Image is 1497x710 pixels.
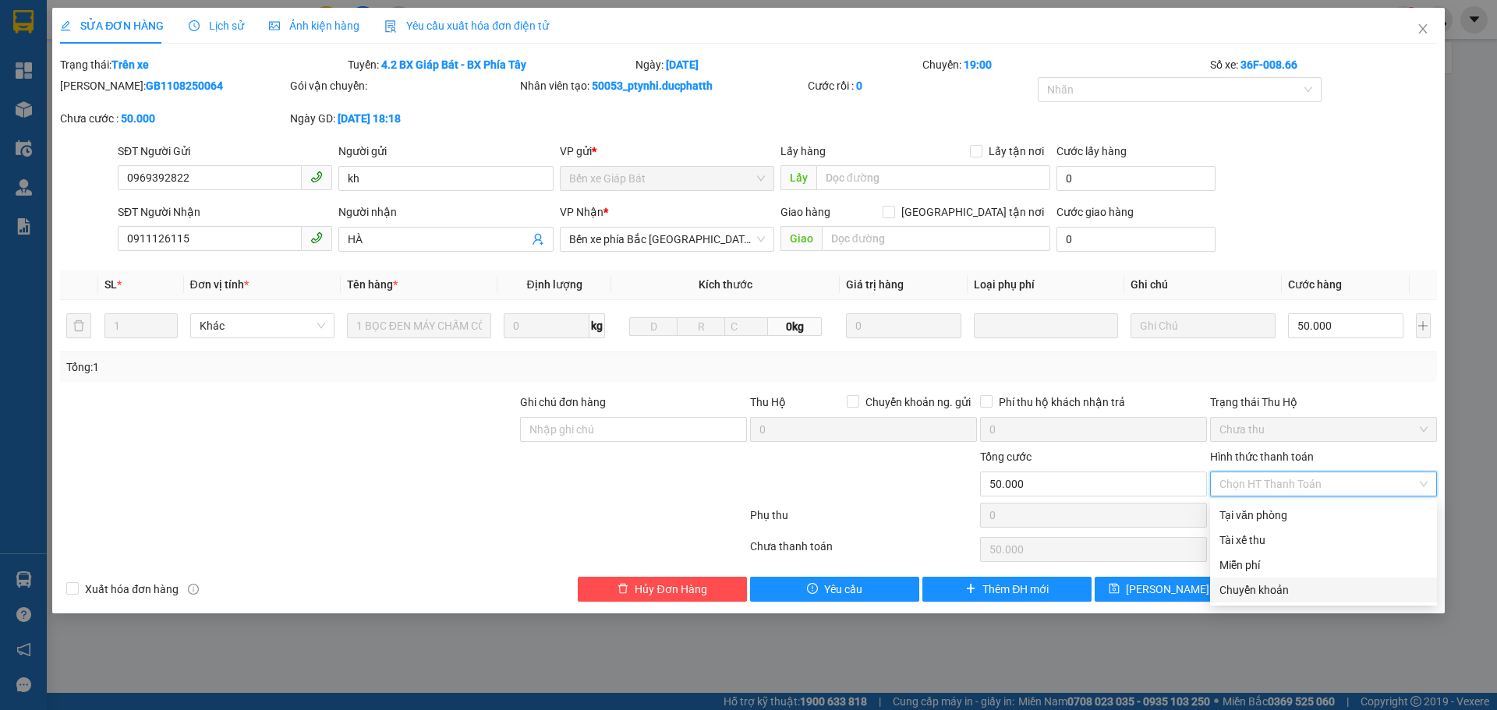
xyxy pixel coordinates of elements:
[629,317,678,336] input: D
[856,79,862,92] b: 0
[60,77,287,94] div: [PERSON_NAME]:
[895,203,1050,221] span: [GEOGRAPHIC_DATA] tận nơi
[922,577,1092,602] button: plusThêm ĐH mới
[118,143,332,160] div: SĐT Người Gửi
[748,538,979,565] div: Chưa thanh toán
[1210,450,1314,463] label: Hình thức thanh toán
[338,112,401,125] b: [DATE] 18:18
[780,165,816,190] span: Lấy
[634,56,922,73] div: Ngày:
[66,313,91,338] button: delete
[921,56,1209,73] div: Chuyến:
[1240,58,1297,71] b: 36F-008.66
[592,79,713,92] b: 50053_ptynhi.ducphatth
[666,58,699,71] b: [DATE]
[768,317,821,336] span: 0kg
[964,58,992,71] b: 19:00
[965,583,976,595] span: plus
[189,20,200,31] span: clock-circle
[79,581,185,598] span: Xuất hóa đơn hàng
[338,203,553,221] div: Người nhận
[146,79,223,92] b: GB1108250064
[635,581,706,598] span: Hủy Đơn Hàng
[60,19,164,32] span: SỬA ĐƠN HÀNG
[384,19,549,32] span: Yêu cầu xuất hóa đơn điện tử
[1219,418,1428,441] span: Chưa thu
[526,278,582,291] span: Định lượng
[724,317,768,336] input: C
[118,203,332,221] div: SĐT Người Nhận
[1109,583,1120,595] span: save
[269,20,280,31] span: picture
[200,314,325,337] span: Khác
[993,394,1131,411] span: Phí thu hộ khách nhận trả
[58,56,346,73] div: Trạng thái:
[750,396,786,408] span: Thu Hộ
[1219,556,1428,574] div: Miễn phí
[1219,532,1428,549] div: Tài xế thu
[188,584,199,595] span: info-circle
[520,396,606,408] label: Ghi chú đơn hàng
[560,206,603,218] span: VP Nhận
[780,145,826,157] span: Lấy hàng
[846,278,904,291] span: Giá trị hàng
[1417,23,1429,35] span: close
[1126,581,1251,598] span: [PERSON_NAME] thay đổi
[748,507,979,534] div: Phụ thu
[1219,472,1428,496] span: Chọn HT Thanh Toán
[822,226,1050,251] input: Dọc đường
[677,317,725,336] input: R
[618,583,628,595] span: delete
[384,20,397,33] img: icon
[1124,270,1281,300] th: Ghi chú
[1419,479,1428,489] span: close-circle
[1219,581,1428,599] div: Chuyển khoản
[104,278,117,291] span: SL
[750,577,919,602] button: exclamation-circleYêu cầu
[816,165,1050,190] input: Dọc đường
[310,171,323,183] span: phone
[569,167,765,190] span: Bến xe Giáp Bát
[1401,8,1445,51] button: Close
[346,56,634,73] div: Tuyến:
[1056,227,1216,252] input: Cước giao hàng
[578,577,747,602] button: deleteHủy Đơn Hàng
[846,313,962,338] input: 0
[520,417,747,442] input: Ghi chú đơn hàng
[520,77,805,94] div: Nhân viên tạo:
[980,450,1032,463] span: Tổng cước
[1095,577,1264,602] button: save[PERSON_NAME] thay đổi
[338,143,553,160] div: Người gửi
[589,313,605,338] span: kg
[1056,206,1134,218] label: Cước giao hàng
[1056,166,1216,191] input: Cước lấy hàng
[121,112,155,125] b: 50.000
[269,19,359,32] span: Ảnh kiện hàng
[780,226,822,251] span: Giao
[290,110,517,127] div: Ngày GD:
[808,77,1035,94] div: Cước rồi :
[824,581,862,598] span: Yêu cầu
[66,359,578,376] div: Tổng: 1
[780,206,830,218] span: Giao hàng
[1209,56,1439,73] div: Số xe:
[60,110,287,127] div: Chưa cước :
[189,19,244,32] span: Lịch sử
[1056,145,1127,157] label: Cước lấy hàng
[381,58,526,71] b: 4.2 BX Giáp Bát - BX Phía Tây
[968,270,1124,300] th: Loại phụ phí
[560,143,774,160] div: VP gửi
[1288,278,1342,291] span: Cước hàng
[290,77,517,94] div: Gói vận chuyển:
[1210,394,1437,411] div: Trạng thái Thu Hộ
[699,278,752,291] span: Kích thước
[982,581,1049,598] span: Thêm ĐH mới
[982,143,1050,160] span: Lấy tận nơi
[1131,313,1275,338] input: Ghi Chú
[60,20,71,31] span: edit
[347,313,491,338] input: VD: Bàn, Ghế
[859,394,977,411] span: Chuyển khoản ng. gửi
[111,58,149,71] b: Trên xe
[347,278,398,291] span: Tên hàng
[807,583,818,595] span: exclamation-circle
